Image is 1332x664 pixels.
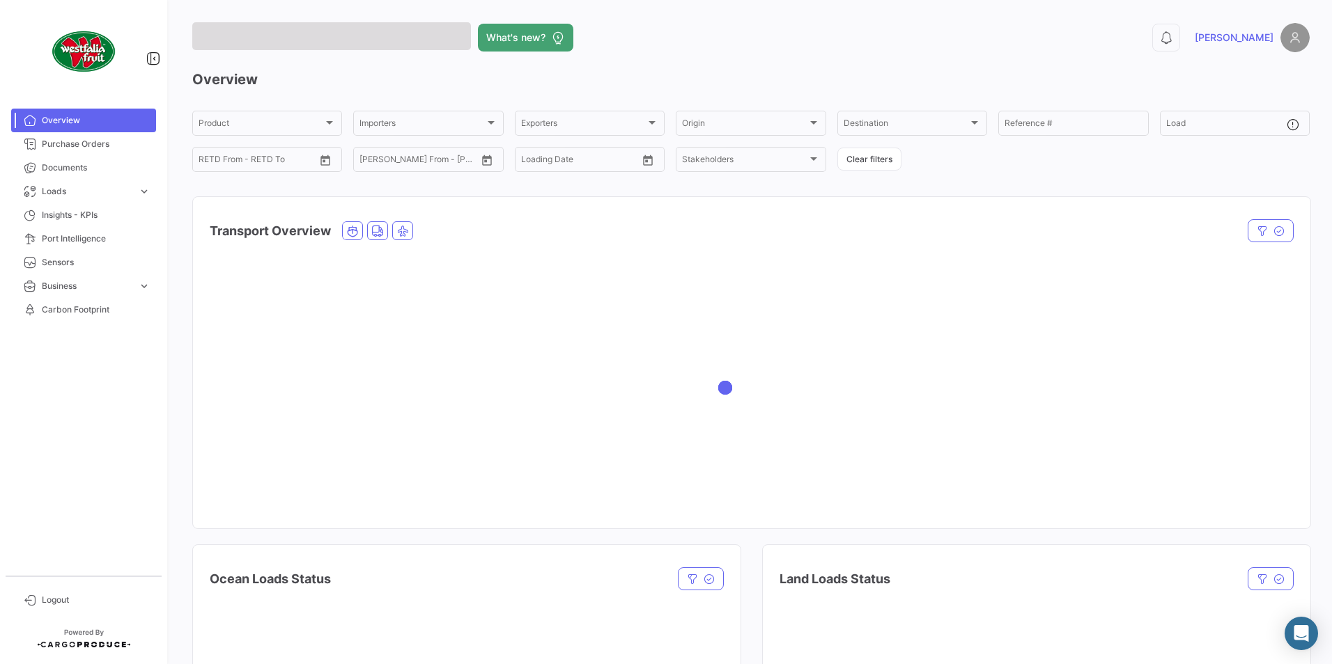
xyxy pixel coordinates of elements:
[42,594,150,606] span: Logout
[210,221,331,241] h4: Transport Overview
[11,227,156,251] a: Port Intelligence
[1280,23,1310,52] img: placeholder-user.png
[477,150,497,171] button: Open calendar
[682,157,807,166] span: Stakeholders
[192,70,1310,89] h3: Overview
[42,114,150,127] span: Overview
[42,232,150,245] span: Port Intelligence
[844,120,968,130] span: Destination
[682,120,807,130] span: Origin
[11,251,156,274] a: Sensors
[315,150,336,171] button: Open calendar
[11,156,156,180] a: Documents
[228,157,284,166] input: To
[521,120,646,130] span: Exporters
[393,222,412,239] button: Air
[837,148,901,171] button: Clear filters
[42,256,150,269] span: Sensors
[138,185,150,198] span: expand_more
[42,303,150,316] span: Carbon Footprint
[11,203,156,227] a: Insights - KPIs
[42,280,132,292] span: Business
[42,138,150,150] span: Purchase Orders
[138,280,150,292] span: expand_more
[42,185,132,198] span: Loads
[42,209,150,221] span: Insights - KPIs
[1195,31,1273,45] span: [PERSON_NAME]
[389,157,444,166] input: To
[359,120,484,130] span: Importers
[343,222,362,239] button: Ocean
[550,157,606,166] input: To
[199,120,323,130] span: Product
[11,109,156,132] a: Overview
[478,24,573,52] button: What's new?
[359,157,379,166] input: From
[637,150,658,171] button: Open calendar
[49,17,118,86] img: client-50.png
[11,298,156,322] a: Carbon Footprint
[780,569,890,589] h4: Land Loads Status
[210,569,331,589] h4: Ocean Loads Status
[42,161,150,174] span: Documents
[521,157,541,166] input: From
[368,222,387,239] button: Land
[11,132,156,156] a: Purchase Orders
[199,157,218,166] input: From
[486,31,545,45] span: What's new?
[1285,617,1318,650] div: Abrir Intercom Messenger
